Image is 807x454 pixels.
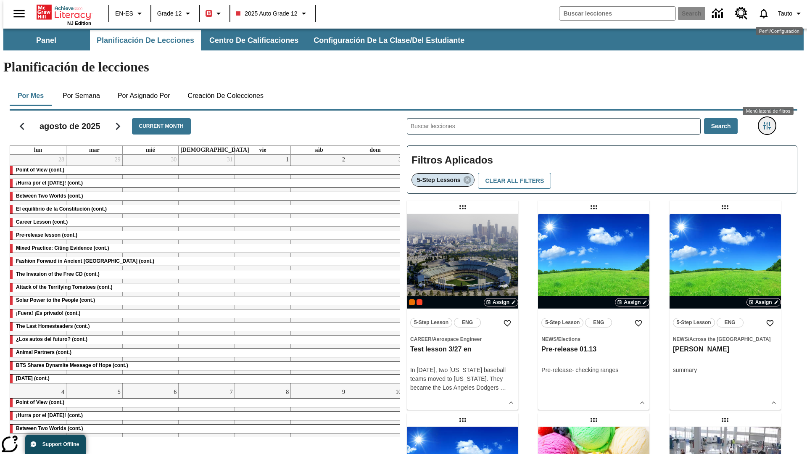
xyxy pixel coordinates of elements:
span: 2025 Auto Grade 12 [236,9,297,18]
button: Configuración de la clase/del estudiante [307,30,471,50]
span: Día del Trabajo (cont.) [16,375,50,381]
div: In [DATE], two [US_STATE] baseball teams moved to [US_STATE]. They became the Los Angeles Dodgers [410,366,515,392]
button: Perfil/Configuración [775,6,807,21]
span: The Invasion of the Free CD (cont.) [16,271,100,277]
button: Clear All Filters [478,173,551,189]
a: 29 de julio de 2025 [113,155,122,165]
span: ¿Los autos del futuro? (cont.) [16,336,87,342]
span: Between Two Worlds (cont.) [16,193,83,199]
h3: olga inkwell [673,345,778,354]
td: 29 de julio de 2025 [66,155,123,387]
span: Support Offline [42,441,79,447]
div: Lección arrastrable: Ready step order [456,413,469,427]
span: ¡Hurra por el Día de la Constitución! (cont.) [16,180,83,186]
a: 4 de agosto de 2025 [60,387,66,397]
div: Portada [37,3,91,26]
span: B [207,8,211,18]
div: Mixed Practice: Citing Evidence (cont.) [10,244,403,253]
a: 9 de agosto de 2025 [340,387,347,397]
td: 2 de agosto de 2025 [291,155,347,387]
div: Pre-release- checking ranges [541,366,646,375]
button: Abrir el menú lateral [7,1,32,26]
td: 31 de julio de 2025 [179,155,235,387]
div: Perfil/Configuración [756,27,803,35]
span: Point of View (cont.) [16,399,64,405]
div: The Invasion of the Free CD (cont.) [10,270,403,279]
span: 5-Step Lesson [414,318,448,327]
a: martes [87,146,101,154]
div: Solar Power to the People (cont.) [10,296,403,305]
span: Grade 12 [157,9,182,18]
div: The Last Homesteaders (cont.) [10,322,403,331]
button: Menú lateral de filtros [759,117,775,134]
span: The Last Homesteaders (cont.) [16,323,90,329]
button: Assign Elegir fechas [615,298,649,306]
a: 5 de agosto de 2025 [116,387,122,397]
button: Por mes [10,86,52,106]
button: Support Offline [25,435,86,454]
button: 5-Step Lesson [410,318,452,327]
span: Animal Partners (cont.) [16,349,71,355]
td: 3 de agosto de 2025 [347,155,403,387]
span: Across the [GEOGRAPHIC_DATA] [689,336,771,342]
span: … [500,384,506,391]
button: Planificación de lecciones [90,30,201,50]
div: ¡Hurra por el Día de la Constitución! (cont.) [10,179,403,187]
span: ¡Hurra por el Día de la Constitución! (cont.) [16,412,83,418]
span: Career [410,336,432,342]
a: 7 de agosto de 2025 [228,387,235,397]
span: El equilibrio de la Constitución (cont.) [16,206,107,212]
a: miércoles [144,146,157,154]
div: Menú lateral de filtros [743,107,794,115]
input: Buscar lecciones [407,119,700,134]
div: Eliminar 5-Step Lessons el ítem seleccionado del filtro [411,173,475,187]
button: ENG [717,318,744,327]
div: ¿Los autos del futuro? (cont.) [10,335,403,344]
div: Animal Partners (cont.) [10,348,403,357]
button: Añadir a mis Favoritas [500,316,515,331]
button: Por semana [56,86,107,106]
button: Current Month [132,118,191,135]
div: Subbarra de navegación [3,30,472,50]
a: 10 de agosto de 2025 [394,387,403,397]
h2: agosto de 2025 [40,121,100,131]
div: El equilibrio de la Constitución (cont.) [10,205,403,214]
span: Tema: Career/Aerospace Engineer [410,335,515,343]
h1: Planificación de lecciones [3,59,804,75]
div: OL 2025 Auto Grade 12 [409,299,415,305]
button: Assign Elegir fechas [746,298,781,306]
span: BTS Shares Dynamite Message of Hope (cont.) [16,362,128,368]
span: Elections [558,336,580,342]
a: viernes [257,146,268,154]
div: Lección arrastrable: Pre-release 01.13 [587,201,601,214]
span: Between Two Worlds (cont.) [16,425,83,431]
span: Attack of the Terrifying Tomatoes (cont.) [16,284,113,290]
span: Pre-release lesson (cont.) [16,232,77,238]
span: 5-Step Lesson [545,318,580,327]
div: Attack of the Terrifying Tomatoes (cont.) [10,283,403,292]
a: 31 de julio de 2025 [225,155,235,165]
div: Lección arrastrable: Test pre-release 21 [718,413,732,427]
span: Tema: News/Across the US [673,335,778,343]
td: 1 de agosto de 2025 [235,155,291,387]
button: 5-Step Lesson [673,318,715,327]
div: lesson details [538,214,649,410]
span: ENG [725,318,736,327]
span: Assign [624,298,641,306]
button: Añadir a mis Favoritas [631,316,646,331]
span: 5-Step Lessons [417,177,460,183]
span: EN-ES [115,9,133,18]
button: Seguir [107,116,129,137]
span: Mixed Practice: Citing Evidence (cont.) [16,245,109,251]
span: Solar Power to the People (cont.) [16,297,95,303]
div: Test 1 [417,299,422,305]
a: 1 de agosto de 2025 [284,155,290,165]
button: Class: 2025 Auto Grade 12, Selecciona una clase [233,6,312,21]
span: Career Lesson (cont.) [16,219,68,225]
div: Between Two Worlds (cont.) [10,192,403,201]
td: 28 de julio de 2025 [10,155,66,387]
span: Fashion Forward in Ancient Rome (cont.) [16,258,154,264]
a: jueves [179,146,251,154]
div: Point of View (cont.) [10,399,403,407]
